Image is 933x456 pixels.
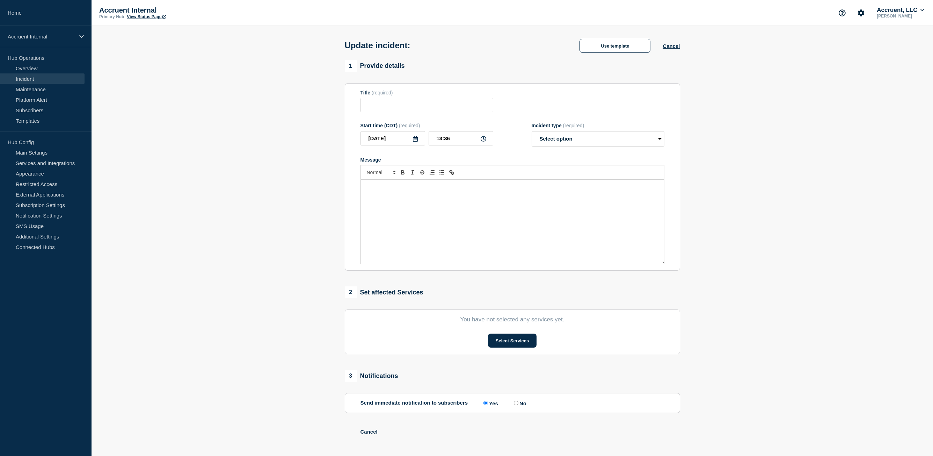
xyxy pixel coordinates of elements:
[580,39,650,53] button: Use template
[408,168,417,177] button: Toggle italic text
[8,34,75,40] p: Accruent Internal
[663,43,680,49] button: Cancel
[427,168,437,177] button: Toggle ordered list
[447,168,457,177] button: Toggle link
[835,6,850,20] button: Support
[854,6,868,20] button: Account settings
[360,98,493,112] input: Title
[514,401,518,405] input: No
[399,123,420,128] span: (required)
[532,123,664,128] div: Incident type
[417,168,427,177] button: Toggle strikethrough text
[99,6,239,14] p: Accruent Internal
[429,131,493,145] input: HH:MM
[345,286,423,298] div: Set affected Services
[875,7,925,14] button: Accruent, LLC
[345,60,405,72] div: Provide details
[360,400,664,406] div: Send immediate notification to subscribers
[360,429,378,435] button: Cancel
[532,131,664,147] select: Incident type
[345,370,357,382] span: 3
[345,370,398,382] div: Notifications
[372,90,393,95] span: (required)
[345,60,357,72] span: 1
[345,41,410,50] h1: Update incident:
[360,400,468,406] p: Send immediate notification to subscribers
[398,168,408,177] button: Toggle bold text
[488,334,537,348] button: Select Services
[364,168,398,177] span: Font size
[875,14,925,19] p: [PERSON_NAME]
[345,286,357,298] span: 2
[361,180,664,264] div: Message
[360,90,493,95] div: Title
[99,14,124,19] p: Primary Hub
[360,157,664,163] div: Message
[360,123,493,128] div: Start time (CDT)
[563,123,584,128] span: (required)
[483,401,488,405] input: Yes
[360,316,664,323] p: You have not selected any services yet.
[512,400,526,406] label: No
[360,131,425,145] input: YYYY-MM-DD
[437,168,447,177] button: Toggle bulleted list
[482,400,498,406] label: Yes
[127,14,166,19] a: View Status Page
